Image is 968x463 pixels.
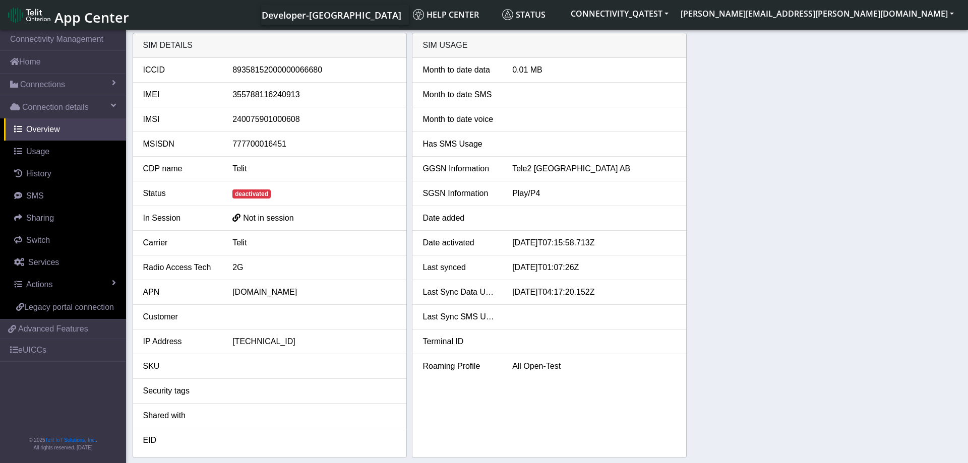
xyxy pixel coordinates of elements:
img: logo-telit-cinterion-gw-new.png [8,7,50,23]
div: Month to date voice [415,113,505,125]
span: App Center [54,8,129,27]
div: IP Address [136,336,225,348]
div: IMEI [136,89,225,101]
span: Connection details [22,101,89,113]
div: 2G [225,261,404,274]
div: Date activated [415,237,505,249]
a: Telit IoT Solutions, Inc. [45,437,96,443]
div: 355788116240913 [225,89,404,101]
div: Status [136,187,225,200]
a: History [4,163,126,185]
div: 777700016451 [225,138,404,150]
div: In Session [136,212,225,224]
button: [PERSON_NAME][EMAIL_ADDRESS][PERSON_NAME][DOMAIN_NAME] [675,5,960,23]
a: Help center [409,5,498,25]
span: Switch [26,236,50,244]
a: Sharing [4,207,126,229]
span: deactivated [232,189,271,199]
div: SKU [136,360,225,372]
span: Advanced Features [18,323,88,335]
div: SIM Usage [412,33,686,58]
div: CDP name [136,163,225,175]
span: Overview [26,125,60,134]
span: Usage [26,147,49,156]
div: Date added [415,212,505,224]
div: Radio Access Tech [136,261,225,274]
div: Telit [225,237,404,249]
a: Switch [4,229,126,251]
div: Last Sync SMS Usage [415,311,505,323]
div: [DATE]T01:07:26Z [505,261,684,274]
span: History [26,169,51,178]
a: Status [498,5,565,25]
img: status.svg [502,9,513,20]
div: [DATE]T04:17:20.152Z [505,286,684,298]
div: ICCID [136,64,225,76]
div: Has SMS Usage [415,138,505,150]
div: SGSN Information [415,187,505,200]
div: 240075901000608 [225,113,404,125]
a: App Center [8,4,128,26]
a: SMS [4,185,126,207]
button: CONNECTIVITY_QATEST [565,5,675,23]
img: knowledge.svg [413,9,424,20]
div: MSISDN [136,138,225,150]
span: Status [502,9,546,20]
a: Usage [4,141,126,163]
div: Telit [225,163,404,175]
div: All Open-Test [505,360,684,372]
span: SMS [26,191,44,200]
div: Play/P4 [505,187,684,200]
div: Last Sync Data Usage [415,286,505,298]
div: Month to date data [415,64,505,76]
span: Actions [26,280,52,289]
div: APN [136,286,225,298]
div: Tele2 [GEOGRAPHIC_DATA] AB [505,163,684,175]
div: IMSI [136,113,225,125]
div: 89358152000000066680 [225,64,404,76]
span: Developer-[GEOGRAPHIC_DATA] [262,9,401,21]
div: EID [136,434,225,446]
div: 0.01 MB [505,64,684,76]
div: Customer [136,311,225,323]
div: SIM details [133,33,407,58]
span: Sharing [26,214,54,222]
div: [TECHNICAL_ID] [225,336,404,348]
div: Carrier [136,237,225,249]
div: Roaming Profile [415,360,505,372]
div: Month to date SMS [415,89,505,101]
div: Security tags [136,385,225,397]
div: Terminal ID [415,336,505,348]
span: Not in session [243,214,294,222]
div: Last synced [415,261,505,274]
span: Connections [20,79,65,91]
a: Actions [4,274,126,296]
a: Overview [4,118,126,141]
a: Your current platform instance [261,5,401,25]
a: Services [4,251,126,274]
div: [DATE]T07:15:58.713Z [505,237,684,249]
span: Help center [413,9,479,20]
div: GGSN Information [415,163,505,175]
span: Services [28,258,59,267]
div: [DOMAIN_NAME] [225,286,404,298]
div: Shared with [136,410,225,422]
span: Legacy portal connection [24,303,114,311]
